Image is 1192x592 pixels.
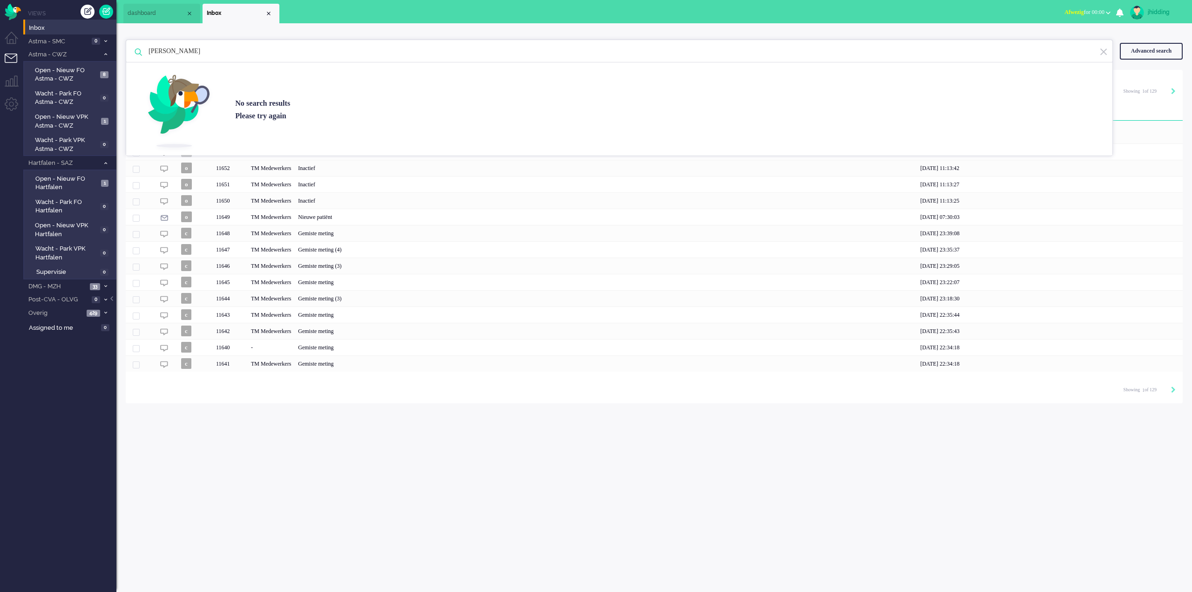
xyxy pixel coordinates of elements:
img: ic_e-mail_grey.svg [160,214,168,222]
div: 11650 [126,192,1183,209]
img: ic_chat_grey.svg [160,197,168,205]
span: Hartfalen - SAZ [27,159,99,168]
div: 11641 [126,355,1183,372]
img: ic_chat_grey.svg [160,181,168,189]
div: No search results Please try again [221,97,290,122]
span: Open - Nieuw VPK Astma - CWZ [35,113,99,130]
li: Supervisor menu [5,75,26,96]
span: DMG - MZH [27,282,87,291]
span: Afwezig [1064,9,1084,15]
div: [DATE] 11:13:25 [917,192,1183,209]
div: [DATE] 07:30:03 [917,209,1183,225]
li: View [203,4,279,23]
div: 11640 [126,339,1183,355]
div: 11649 [126,209,1183,225]
div: [DATE] 11:13:27 [917,176,1183,192]
div: TM Medewerkers [248,355,295,372]
div: [DATE] 23:29:05 [917,258,1183,274]
a: Quick Ticket [99,5,113,19]
span: Open - Nieuw VPK Hartfalen [35,221,97,238]
span: Wacht - Park FO Hartfalen [35,198,97,215]
span: 0 [100,95,108,102]
div: Nieuwe patiënt [295,209,917,225]
div: Gemiste meting [295,323,917,339]
a: Open - Nieuw VPK Hartfalen 0 [27,220,115,238]
a: Supervisie 0 [27,266,115,277]
div: 11645 [213,274,248,290]
img: inspector_bird.svg [140,62,221,156]
span: 8 [100,71,108,78]
div: 11640 [213,339,248,355]
img: ic_chat_grey.svg [160,263,168,271]
span: Wacht - Park VPK Astma - CWZ [35,136,98,153]
div: [DATE] 23:39:08 [917,225,1183,241]
div: 11648 [213,225,248,241]
img: ic-exit.svg [1099,48,1108,56]
span: 0 [101,324,109,331]
span: o [181,179,192,190]
div: Next [1171,87,1176,96]
span: c [181,228,191,238]
div: TM Medewerkers [248,176,295,192]
a: jhidding [1128,6,1183,20]
div: 11652 [126,160,1183,176]
span: 0 [100,269,108,276]
div: 11651 [126,176,1183,192]
div: - [248,339,295,355]
div: TM Medewerkers [248,290,295,306]
li: Afwezigfor 00:00 [1059,3,1116,23]
div: TM Medewerkers [248,274,295,290]
div: [DATE] 22:34:18 [917,339,1183,355]
div: 11649 [213,209,248,225]
div: TM Medewerkers [248,192,295,209]
a: Wacht - Park VPK Astma - CWZ 0 [27,135,115,153]
img: ic_chat_grey.svg [160,230,168,238]
span: Inbox [207,9,265,17]
span: c [181,260,191,271]
div: Gemiste meting [295,274,917,290]
div: [DATE] 23:35:37 [917,241,1183,258]
div: Gemiste meting [295,225,917,241]
div: Pagination [1124,382,1176,396]
div: 11647 [126,241,1183,258]
span: Supervisie [36,268,98,277]
span: 33 [90,283,100,290]
div: 11643 [126,306,1183,323]
img: flow_omnibird.svg [5,4,21,20]
span: c [181,309,191,320]
a: Inbox [27,22,116,33]
div: Gemiste meting [295,355,917,372]
span: Wacht - Park VPK Hartfalen [35,245,98,262]
div: 11646 [126,258,1183,274]
div: TM Medewerkers [248,209,295,225]
div: Next [1171,386,1176,395]
div: Gemiste meting [295,339,917,355]
span: o [181,163,192,173]
img: ic_chat_grey.svg [160,361,168,368]
div: Inactief [295,160,917,176]
div: TM Medewerkers [248,323,295,339]
span: Overig [27,309,84,318]
div: 11646 [213,258,248,274]
span: Assigned to me [29,324,98,333]
div: Advanced search [1120,43,1183,59]
span: 429 [87,310,100,317]
span: c [181,326,191,336]
span: o [181,195,192,206]
img: ic_chat_grey.svg [160,295,168,303]
div: 11652 [213,160,248,176]
img: avatar [1130,6,1144,20]
span: Open - Nieuw FO Hartfalen [35,175,99,192]
div: 11650 [213,192,248,209]
input: Page [1140,88,1145,95]
img: ic_chat_grey.svg [160,165,168,173]
img: ic_chat_grey.svg [160,328,168,336]
img: ic_chat_grey.svg [160,246,168,254]
span: dashboard [128,9,186,17]
a: Wacht - Park VPK Hartfalen 0 [27,243,115,262]
div: TM Medewerkers [248,225,295,241]
a: Wacht - Park FO Hartfalen 0 [27,197,115,215]
div: Close tab [186,10,193,17]
span: Astma - SMC [27,37,89,46]
a: Open - Nieuw FO Hartfalen 1 [27,173,115,192]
